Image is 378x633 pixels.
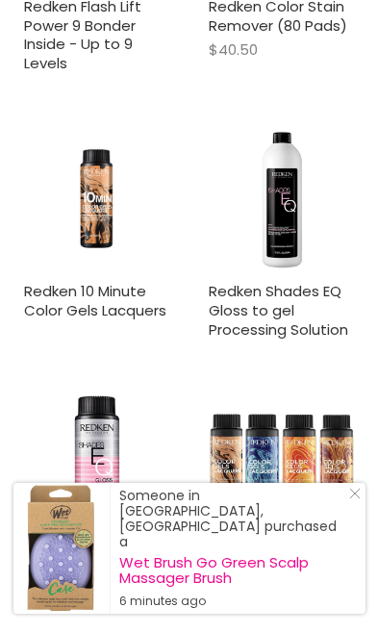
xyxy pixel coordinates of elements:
small: 6 minutes ago [119,594,346,609]
a: Redken 10 Minute Color Gels Lacquers [24,127,170,273]
button: Gorgias live chat [10,7,58,55]
svg: Close Icon [349,488,361,499]
a: Redken Shades EQ Gloss to gel Processing Solution [209,281,348,339]
img: Redken Shades EQ Gloss to gel Processing Solution [209,127,355,273]
span: $40.50 [209,39,258,60]
img: Redken Shades EQ Bonder Inside [24,393,170,540]
a: Close Notification [341,488,361,507]
a: Wet Brush Go Green Scalp Massager Brush [119,555,346,586]
img: Redken 10 Minute Color Gels Lacquers [46,127,148,273]
a: Redken 10 Minute Color Gels Lacquers [24,281,166,320]
a: Visit product page [13,483,110,614]
img: Redken Color Gel Lacquers [209,393,355,540]
div: Someone in [GEOGRAPHIC_DATA], [GEOGRAPHIC_DATA] purchased a [119,488,346,609]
